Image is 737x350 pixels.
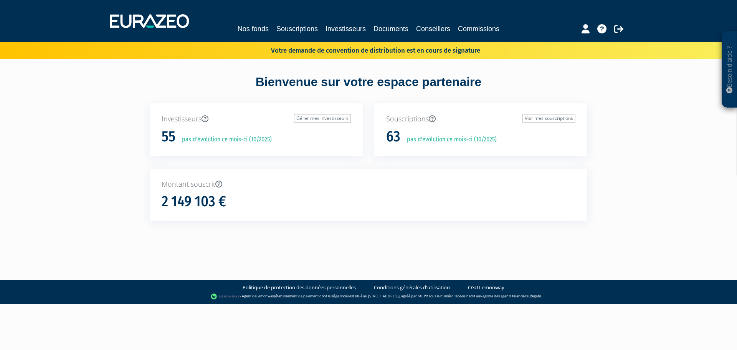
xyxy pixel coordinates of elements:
a: Conseillers [416,23,450,34]
a: CGU Lemonway [468,284,504,291]
a: Voir mes souscriptions [522,114,575,123]
a: Nos fonds [238,23,269,34]
p: Souscriptions [386,114,575,124]
h1: 63 [386,129,400,145]
p: Besoin d'aide ? [725,35,734,104]
img: 1732889491-logotype_eurazeo_blanc_rvb.png [110,14,189,28]
p: Votre demande de convention de distribution est en cours de signature [249,44,480,55]
div: Bienvenue sur votre espace partenaire [144,73,593,103]
a: Investisseurs [326,23,366,34]
a: Politique de protection des données personnelles [243,284,356,291]
p: Montant souscrit [162,179,575,189]
a: Commissions [458,23,499,34]
h1: 55 [162,129,175,145]
img: logo-lemonway.png [211,293,240,300]
div: - Agent de (établissement de paiement dont le siège social est situé au [STREET_ADDRESS], agréé p... [8,293,729,300]
a: Conditions générales d'utilisation [374,284,450,291]
h1: 2 149 103 € [162,194,226,210]
a: Lemonway [256,294,274,299]
a: Documents [373,23,408,34]
a: Souscriptions [276,23,318,34]
p: Investisseurs [162,114,351,124]
p: pas d'évolution ce mois-ci (10/2025) [177,135,272,144]
p: pas d'évolution ce mois-ci (10/2025) [402,135,497,144]
a: Registre des agents financiers (Regafi) [480,294,541,299]
a: Gérer mes investisseurs [294,114,351,123]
